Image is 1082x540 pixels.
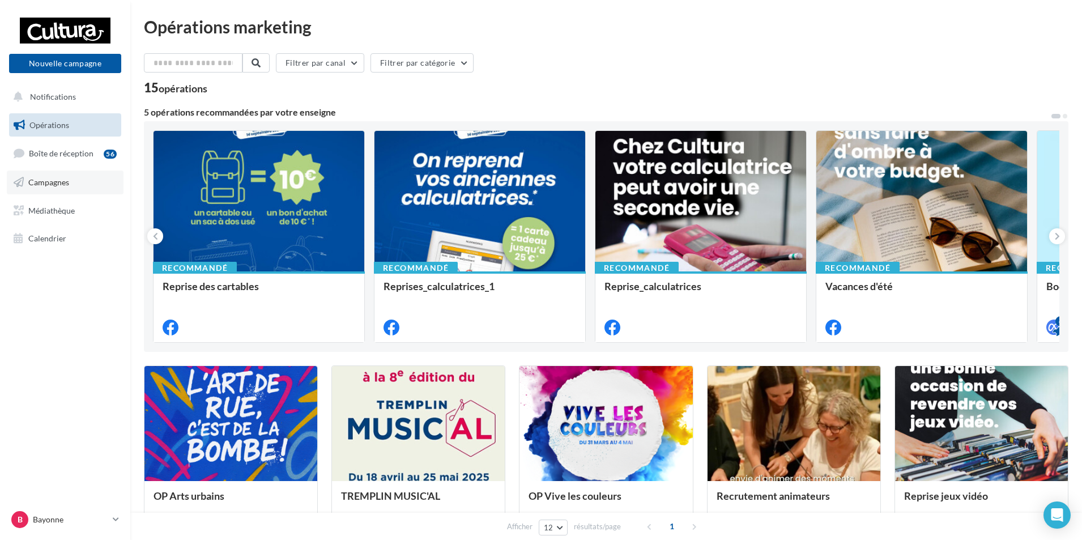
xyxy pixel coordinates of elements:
div: 4 [1055,316,1066,326]
a: B Bayonne [9,509,121,530]
span: résultats/page [574,521,621,532]
button: Filtrer par catégorie [370,53,474,73]
div: Reprise jeux vidéo [904,490,1059,513]
div: Opérations marketing [144,18,1068,35]
span: 12 [544,523,553,532]
div: TREMPLIN MUSIC'AL [341,490,496,513]
div: Recrutement animateurs [717,490,871,513]
div: 56 [104,150,117,159]
div: Recommandé [374,262,458,274]
button: Filtrer par canal [276,53,364,73]
div: OP Vive les couleurs [529,490,683,513]
div: Recommandé [595,262,679,274]
div: 15 [144,82,207,94]
a: Campagnes [7,171,123,194]
a: Calendrier [7,227,123,250]
div: Open Intercom Messenger [1043,501,1071,529]
span: 1 [663,517,681,535]
button: 12 [539,520,568,535]
span: Notifications [30,92,76,101]
div: Recommandé [816,262,900,274]
span: Campagnes [28,177,69,187]
p: Bayonne [33,514,108,525]
span: Afficher [507,521,533,532]
span: Médiathèque [28,205,75,215]
div: OP Arts urbains [154,490,308,513]
button: Nouvelle campagne [9,54,121,73]
div: Recommandé [153,262,237,274]
span: Boîte de réception [29,148,93,158]
button: Notifications [7,85,119,109]
a: Médiathèque [7,199,123,223]
div: Reprise_calculatrices [604,280,797,303]
span: B [18,514,23,525]
div: opérations [159,83,207,93]
span: Opérations [29,120,69,130]
a: Opérations [7,113,123,137]
span: Calendrier [28,233,66,243]
div: 5 opérations recommandées par votre enseigne [144,108,1050,117]
div: Reprises_calculatrices_1 [384,280,576,303]
a: Boîte de réception56 [7,141,123,165]
div: Reprise des cartables [163,280,355,303]
div: Vacances d'été [825,280,1018,303]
